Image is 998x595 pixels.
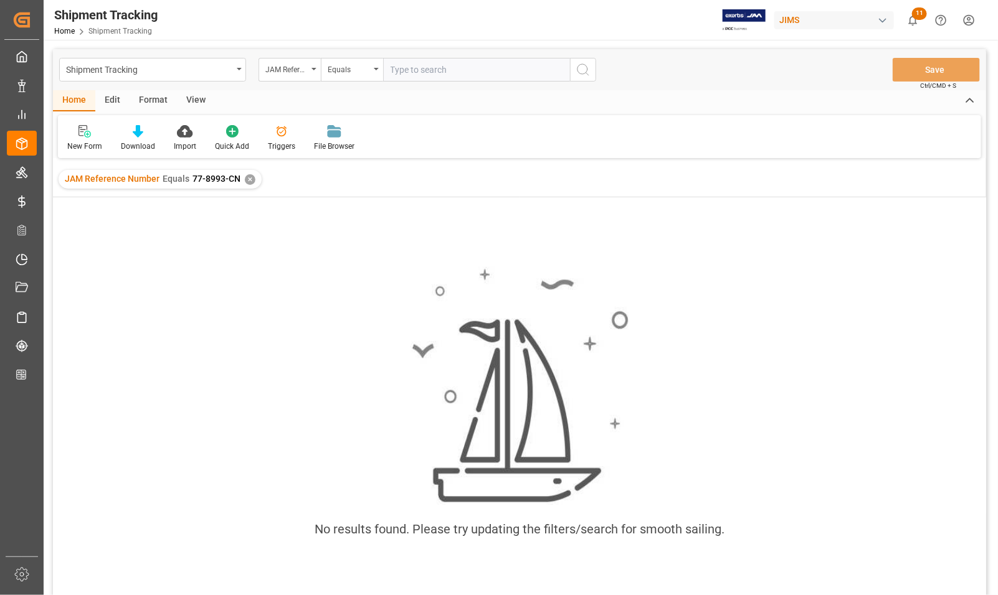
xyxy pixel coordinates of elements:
div: File Browser [314,141,354,152]
div: Quick Add [215,141,249,152]
button: open menu [321,58,383,82]
div: Import [174,141,196,152]
button: open menu [259,58,321,82]
span: 11 [912,7,927,20]
button: Help Center [927,6,955,34]
div: View [177,90,215,111]
input: Type to search [383,58,570,82]
button: open menu [59,58,246,82]
img: Exertis%20JAM%20-%20Email%20Logo.jpg_1722504956.jpg [723,9,766,31]
div: Shipment Tracking [66,61,232,77]
div: Shipment Tracking [54,6,158,24]
a: Home [54,27,75,35]
div: Format [130,90,177,111]
div: Home [53,90,95,111]
div: JIMS [774,11,894,29]
span: Equals [163,174,189,184]
div: No results found. Please try updating the filters/search for smooth sailing. [315,520,725,538]
div: JAM Reference Number [265,61,308,75]
div: New Form [67,141,102,152]
button: show 11 new notifications [899,6,927,34]
div: Download [121,141,155,152]
img: smooth_sailing.jpeg [411,267,629,505]
div: Edit [95,90,130,111]
button: JIMS [774,8,899,32]
button: Save [893,58,980,82]
div: ✕ [245,174,255,185]
span: JAM Reference Number [65,174,159,184]
button: search button [570,58,596,82]
div: Equals [328,61,370,75]
span: 77-8993-CN [192,174,240,184]
span: Ctrl/CMD + S [920,81,956,90]
div: Triggers [268,141,295,152]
